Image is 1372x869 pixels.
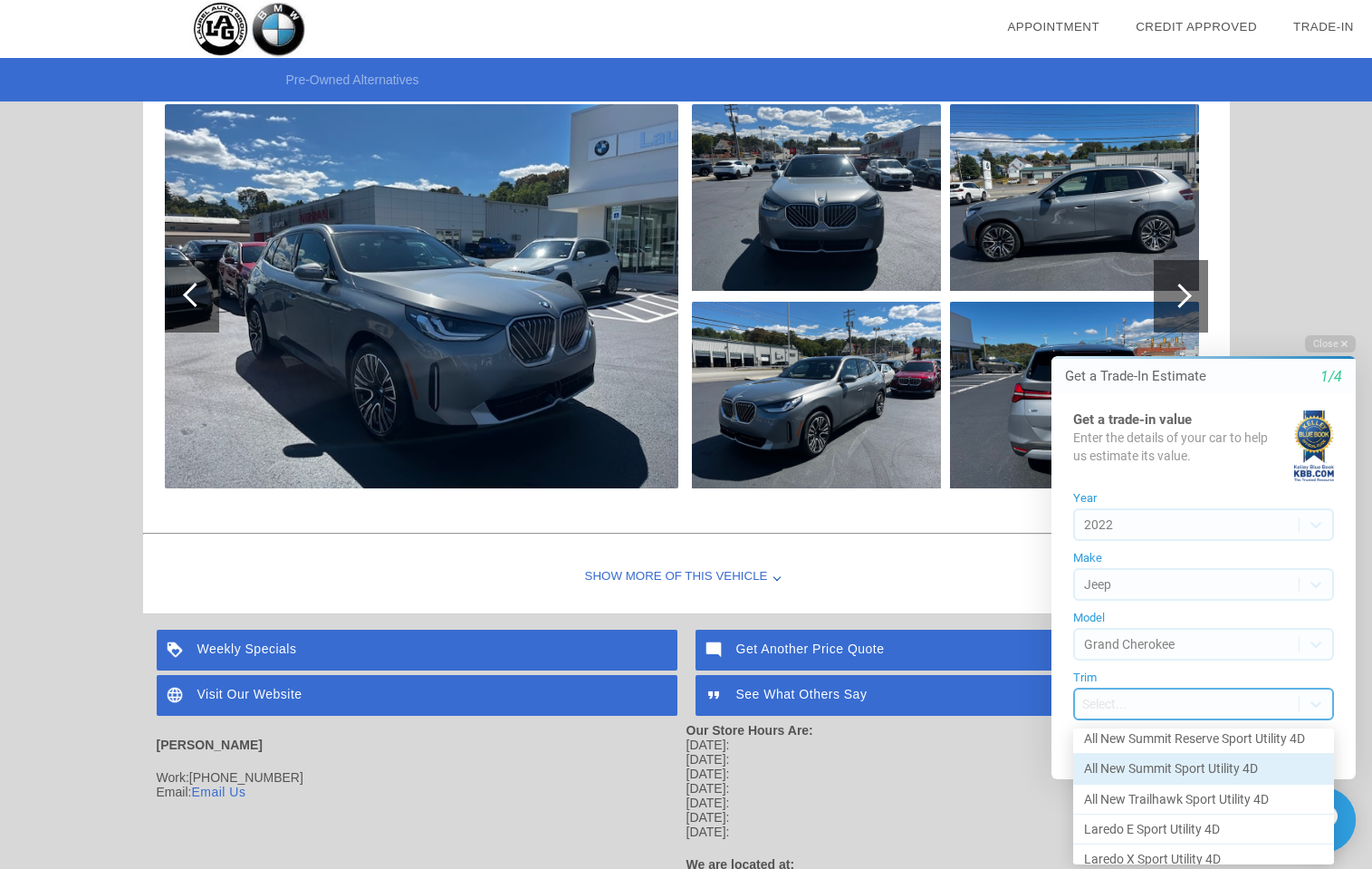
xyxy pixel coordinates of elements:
[157,785,686,799] div: Email:
[686,723,813,738] strong: Our Store Hours Are:
[686,767,730,781] span: [DATE]:
[692,104,941,291] img: dec111ad38d3407cbbaf71c8be8b976b.jpg
[696,675,1216,716] a: See What Others Say
[692,302,941,488] img: 846996f425a1431c9771651a27d8b9b3.jpg
[950,104,1199,291] img: 05f6c50646b042ae9082f379989231ce.jpg
[157,675,197,716] img: ic_language_white_24dp_2x.png
[696,675,736,716] img: ic_format_quote_white_24dp_2x.png
[950,302,1199,488] img: f46c2fc38d3d442399a7637f26d6dac2.jpg
[686,781,730,796] span: [DATE]:
[60,521,321,551] div: Laredo X Sport Utility 4D
[157,630,677,671] a: Weekly Specials
[686,825,730,839] span: [DATE]:
[165,104,678,488] img: 45026d20041e43958574a3b701bba82b.jpg
[696,630,736,671] img: ic_mode_comment_white_24dp_2x.png
[696,630,1216,671] a: Get Another Price Quote
[1007,20,1099,34] a: Appointment
[1136,20,1257,34] a: Credit Approved
[686,810,730,825] span: [DATE]:
[191,785,245,799] a: Email Us
[157,738,263,752] strong: [PERSON_NAME]
[686,738,730,752] span: [DATE]:
[157,675,677,716] a: Visit Our Website
[686,752,730,767] span: [DATE]:
[1013,323,1372,869] iframe: Chat Assistance
[189,770,303,785] span: [PHONE_NUMBER]
[686,796,730,810] span: [DATE]:
[1293,20,1354,34] a: Trade-In
[157,630,197,671] img: ic_loyalty_white_24dp_2x.png
[157,770,686,785] div: Work:
[143,541,1230,613] div: Show More of this Vehicle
